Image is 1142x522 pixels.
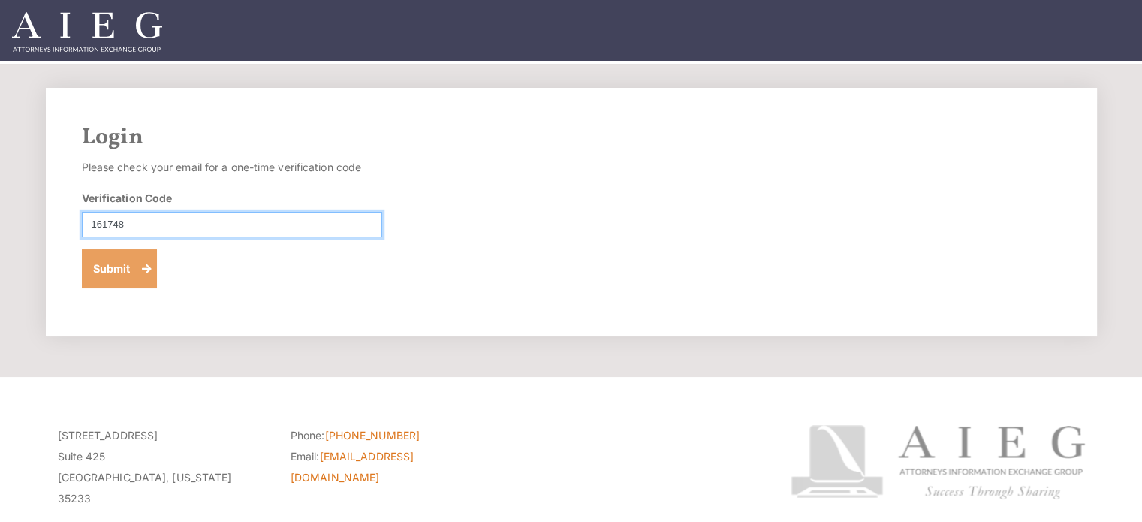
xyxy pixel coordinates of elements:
[291,425,501,446] li: Phone:
[58,425,268,509] p: [STREET_ADDRESS] Suite 425 [GEOGRAPHIC_DATA], [US_STATE] 35233
[82,190,173,206] label: Verification Code
[291,450,414,484] a: [EMAIL_ADDRESS][DOMAIN_NAME]
[82,157,382,178] p: Please check your email for a one-time verification code
[325,429,420,442] a: [PHONE_NUMBER]
[291,446,501,488] li: Email:
[82,124,1061,151] h2: Login
[791,425,1085,499] img: Attorneys Information Exchange Group logo
[12,12,162,52] img: Attorneys Information Exchange Group
[82,249,158,288] button: Submit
